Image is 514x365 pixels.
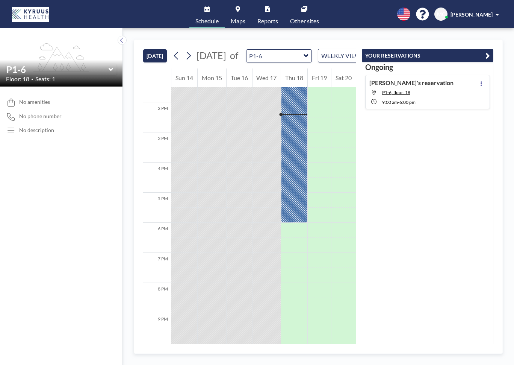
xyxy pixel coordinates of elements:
[19,99,50,105] span: No amenities
[35,75,55,83] span: Seats: 1
[362,49,493,62] button: YOUR RESERVATIONS
[195,18,219,24] span: Schedule
[246,50,304,62] input: P1-6
[143,132,171,163] div: 3 PM
[281,68,307,87] div: Thu 18
[331,68,356,87] div: Sat 20
[19,127,54,134] div: No description
[12,7,49,22] img: organization-logo
[398,99,399,105] span: -
[19,113,62,120] span: No phone number
[197,50,226,61] span: [DATE]
[31,77,33,82] span: •
[318,49,383,62] div: Search for option
[143,193,171,223] div: 5 PM
[143,72,171,102] div: 1 PM
[6,64,109,75] input: P1-6
[198,68,226,87] div: Mon 15
[171,68,197,87] div: Sun 14
[320,51,362,61] span: WEEKLY VIEW
[437,11,445,18] span: MC
[6,75,29,83] span: Floor: 18
[252,68,281,87] div: Wed 17
[382,90,410,95] span: P1-6, floor: 18
[382,99,398,105] span: 9:00 AM
[227,68,252,87] div: Tue 16
[308,68,331,87] div: Fri 19
[143,102,171,132] div: 2 PM
[143,253,171,283] div: 7 PM
[290,18,319,24] span: Other sites
[143,283,171,313] div: 8 PM
[143,163,171,193] div: 4 PM
[369,79,454,87] h4: [PERSON_NAME]'s reservation
[143,313,171,343] div: 9 PM
[231,18,245,24] span: Maps
[143,223,171,253] div: 6 PM
[143,49,167,62] button: [DATE]
[365,62,490,72] h3: Ongoing
[257,18,278,24] span: Reports
[451,11,493,18] span: [PERSON_NAME]
[399,99,416,105] span: 6:00 PM
[230,50,238,61] span: of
